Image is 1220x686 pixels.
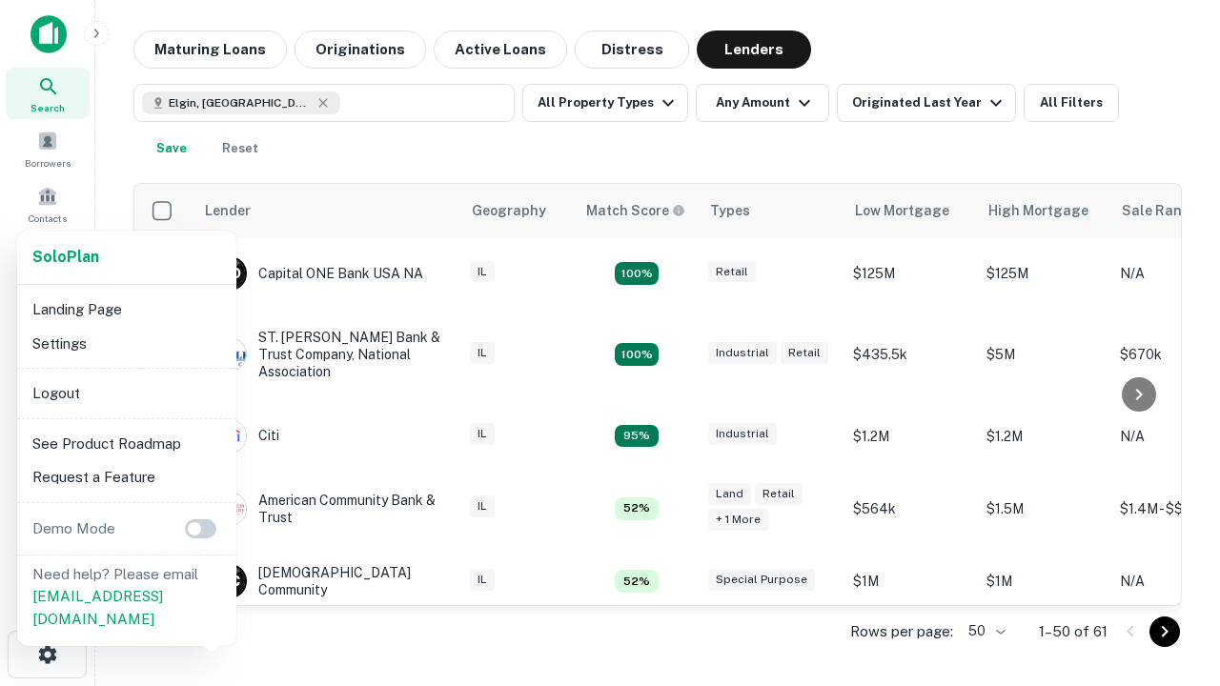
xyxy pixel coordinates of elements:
[25,327,229,361] li: Settings
[32,246,99,269] a: SoloPlan
[25,460,229,494] li: Request a Feature
[32,563,221,631] p: Need help? Please email
[32,588,163,627] a: [EMAIL_ADDRESS][DOMAIN_NAME]
[25,427,229,461] li: See Product Roadmap
[25,293,229,327] li: Landing Page
[25,376,229,411] li: Logout
[1125,473,1220,564] iframe: Chat Widget
[32,248,99,266] strong: Solo Plan
[25,517,123,540] p: Demo Mode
